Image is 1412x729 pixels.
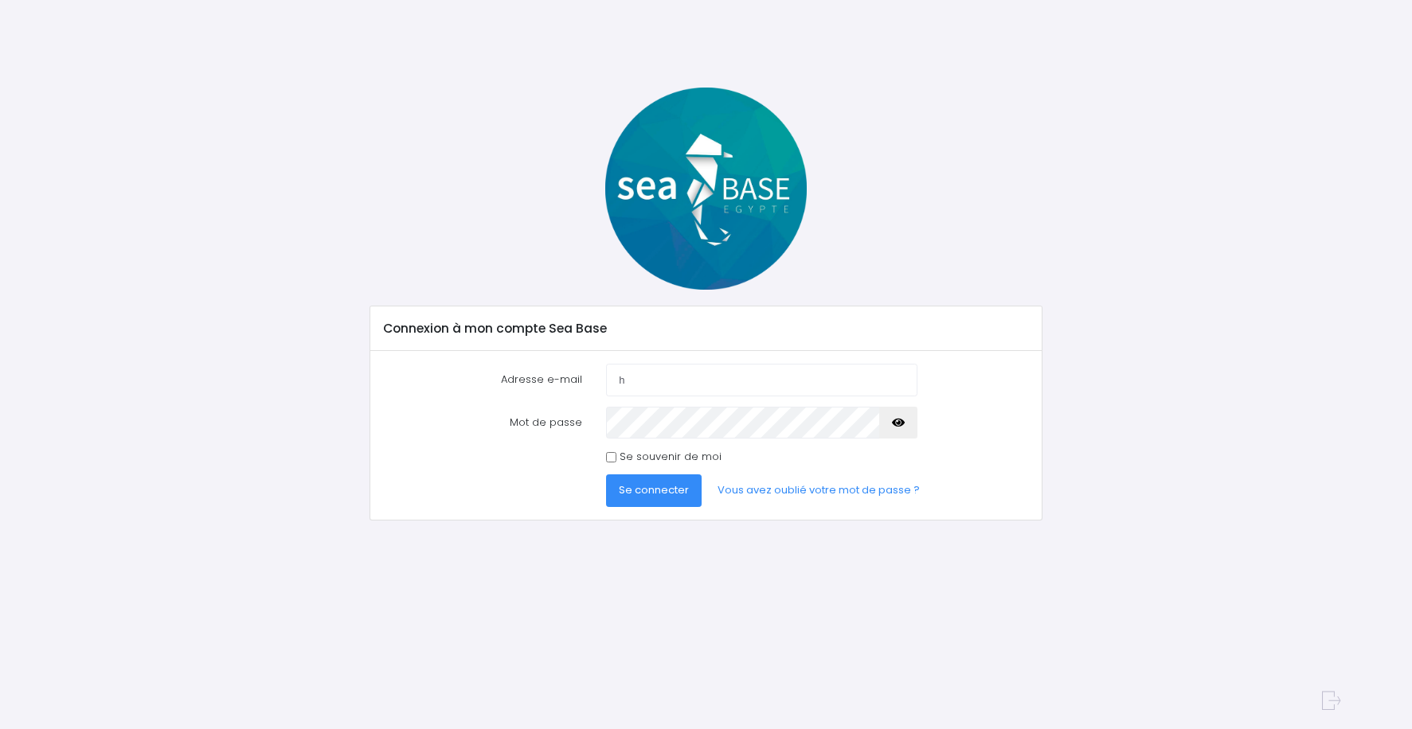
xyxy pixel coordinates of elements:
label: Se souvenir de moi [620,449,722,465]
div: Connexion à mon compte Sea Base [370,306,1042,351]
span: Se connecter [619,482,689,497]
a: Vous avez oublié votre mot de passe ? [705,474,933,506]
label: Mot de passe [371,407,594,439]
label: Adresse e-mail [371,364,594,396]
button: Se connecter [606,474,702,506]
